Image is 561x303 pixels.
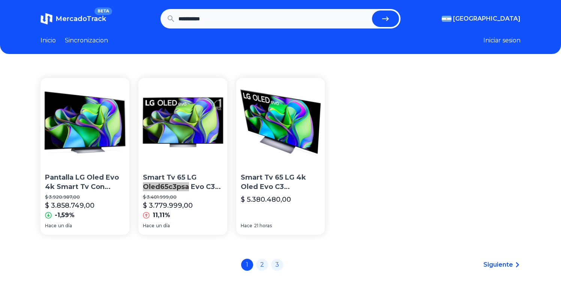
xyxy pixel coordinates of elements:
[40,78,129,235] a: Pantalla LG Oled Evo 4k Smart Tv Con Thinq Ai Oled65c3psaPantalla LG Oled Evo 4k Smart Tv Con Thi...
[483,260,520,269] a: Siguiente
[254,223,272,229] span: 21 horas
[45,194,125,200] p: $ 3.920.987,00
[236,78,325,235] a: Smart Tv 65 LG 4k Oled Evo C3 Oled65c3psa Thinq Ai GrisSmart Tv 65 LG 4k Oled Evo C3 Oled65c3psa ...
[40,36,56,45] a: Inicio
[236,78,325,167] img: Smart Tv 65 LG 4k Oled Evo C3 Oled65c3psa Thinq Ai Gris
[143,200,193,211] p: $ 3.779.999,00
[453,14,520,23] span: [GEOGRAPHIC_DATA]
[143,223,154,229] span: Hace
[45,173,125,192] p: Pantalla LG Oled Evo 4k Smart Tv Con Thinq Ai Oled65c3psa
[271,259,283,271] a: 3
[241,173,321,192] p: Smart Tv 65 LG 4k Oled Evo C3 Oled65c3psa Thinq Ai Gris
[45,200,94,211] p: $ 3.858.749,00
[442,16,451,22] img: Argentina
[143,173,223,192] p: Smart Tv 65 LG Oled65c3psa Evo C3 4k Thinq Ai
[483,260,513,269] span: Siguiente
[58,223,72,229] span: un día
[483,36,520,45] button: Iniciar sesion
[45,223,57,229] span: Hace
[138,78,227,235] a: Smart Tv 65 LG Oled65c3psa Evo C3 4k Thinq AiSmart Tv 65 LG Oled65c3psa Evo C3 4k Thinq Ai$ 3.401...
[65,36,108,45] a: Sincronizacion
[55,211,75,220] p: -1,59%
[143,194,223,200] p: $ 3.401.999,00
[138,78,227,167] img: Smart Tv 65 LG Oled65c3psa Evo C3 4k Thinq Ai
[55,15,106,23] span: MercadoTrack
[156,223,170,229] span: un día
[241,194,291,205] p: $ 5.380.480,00
[256,259,268,271] a: 2
[40,13,52,25] img: MercadoTrack
[40,13,106,25] a: MercadoTrackBETA
[40,78,129,167] img: Pantalla LG Oled Evo 4k Smart Tv Con Thinq Ai Oled65c3psa
[241,223,252,229] span: Hace
[94,7,112,15] span: BETA
[442,14,520,23] button: [GEOGRAPHIC_DATA]
[153,211,170,220] p: 11,11%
